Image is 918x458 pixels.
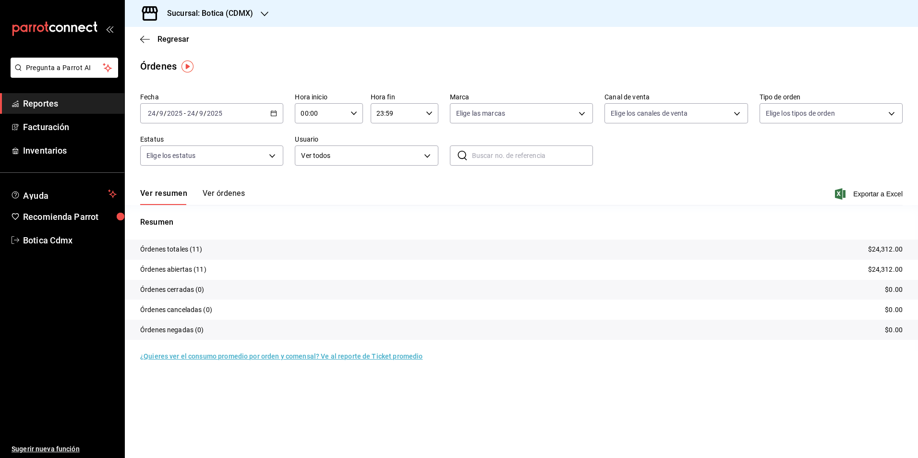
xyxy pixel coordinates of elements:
[140,189,245,205] div: navigation tabs
[184,109,186,117] span: -
[167,109,183,117] input: ----
[456,108,505,118] span: Elige las marcas
[204,109,206,117] span: /
[868,265,903,275] p: $24,312.00
[157,35,189,44] span: Regresar
[187,109,195,117] input: --
[147,109,156,117] input: --
[164,109,167,117] span: /
[195,109,198,117] span: /
[140,305,212,315] p: Órdenes canceladas (0)
[206,109,223,117] input: ----
[604,94,748,100] label: Canal de venta
[156,109,159,117] span: /
[181,60,193,72] img: Tooltip marker
[159,8,253,19] h3: Sucursal: Botica (CDMX)
[140,352,423,360] a: ¿Quieres ver el consumo promedio por orden y comensal? Ve al reporte de Ticket promedio
[301,151,420,161] span: Ver todos
[11,58,118,78] button: Pregunta a Parrot AI
[140,189,187,205] button: Ver resumen
[106,25,113,33] button: open_drawer_menu
[199,109,204,117] input: --
[472,146,593,165] input: Buscar no. de referencia
[146,151,195,160] span: Elige los estatus
[12,444,117,454] span: Sugerir nueva función
[140,94,283,100] label: Fecha
[371,94,438,100] label: Hora fin
[140,325,204,335] p: Órdenes negadas (0)
[611,108,688,118] span: Elige los canales de venta
[23,121,117,133] span: Facturación
[868,244,903,254] p: $24,312.00
[140,244,203,254] p: Órdenes totales (11)
[140,59,177,73] div: Órdenes
[23,144,117,157] span: Inventarios
[23,188,104,200] span: Ayuda
[140,285,205,295] p: Órdenes cerradas (0)
[159,109,164,117] input: --
[450,94,593,100] label: Marca
[140,265,206,275] p: Órdenes abiertas (11)
[885,305,903,315] p: $0.00
[885,325,903,335] p: $0.00
[885,285,903,295] p: $0.00
[766,108,835,118] span: Elige los tipos de orden
[7,70,118,80] a: Pregunta a Parrot AI
[140,136,283,143] label: Estatus
[140,35,189,44] button: Regresar
[23,97,117,110] span: Reportes
[26,63,103,73] span: Pregunta a Parrot AI
[203,189,245,205] button: Ver órdenes
[837,188,903,200] button: Exportar a Excel
[23,210,117,223] span: Recomienda Parrot
[23,234,117,247] span: Botica Cdmx
[760,94,903,100] label: Tipo de orden
[295,94,362,100] label: Hora inicio
[140,217,903,228] p: Resumen
[295,136,438,143] label: Usuario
